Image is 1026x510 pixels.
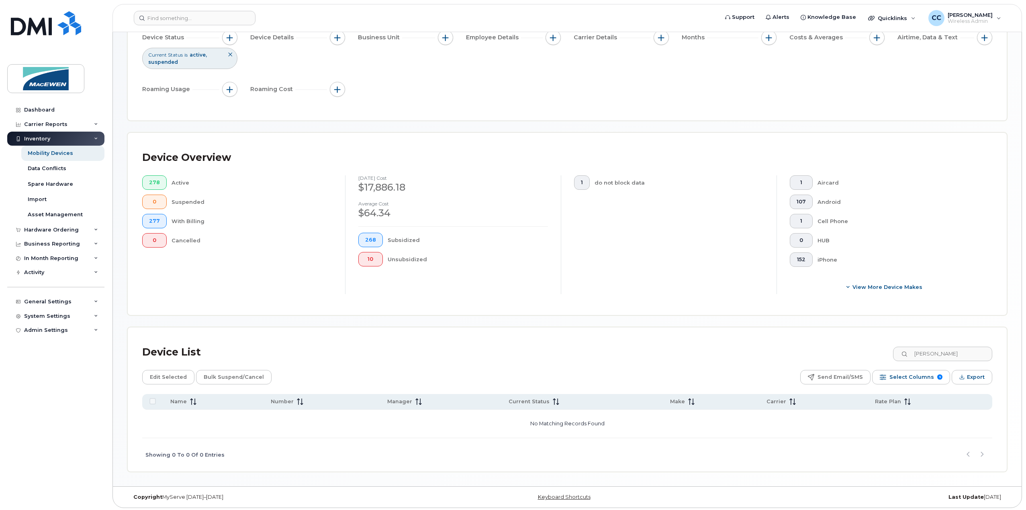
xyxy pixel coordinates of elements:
button: 1 [574,175,590,190]
div: Subsidized [388,233,548,247]
div: HUB [818,233,980,248]
div: Cell Phone [818,214,980,228]
span: 277 [149,218,160,224]
button: 268 [358,233,383,247]
span: Rate Plan [875,398,901,405]
a: Support [719,9,760,25]
div: Unsubsidized [388,252,548,266]
span: Device Details [250,33,296,42]
div: [DATE] [714,494,1007,500]
div: Quicklinks [862,10,921,26]
span: 9 [937,374,942,380]
span: Current Status [148,51,183,58]
a: Alerts [760,9,795,25]
span: View More Device Makes [852,283,922,291]
input: Find something... [134,11,255,25]
span: 0 [797,237,806,244]
button: Bulk Suspend/Cancel [196,370,272,384]
span: 1 [797,179,806,186]
span: [PERSON_NAME] [948,12,993,18]
input: Search Device List ... [893,347,992,361]
span: Send Email/SMS [818,371,863,383]
button: Send Email/SMS [800,370,871,384]
span: is [184,51,188,58]
span: active [190,52,207,58]
a: Keyboard Shortcuts [538,494,591,500]
span: Device Status [142,33,186,42]
button: View More Device Makes [790,280,979,294]
span: 0 [149,199,160,205]
span: Name [170,398,187,405]
span: 1 [797,218,806,224]
span: 268 [365,237,376,243]
span: Showing 0 To 0 Of 0 Entries [145,449,225,461]
span: Costs & Averages [789,33,845,42]
div: Device List [142,342,201,363]
div: Android [818,195,980,209]
span: Roaming Usage [142,85,192,93]
span: Number [271,398,294,405]
a: Knowledge Base [795,9,862,25]
span: 152 [797,256,806,263]
h4: Average cost [358,201,548,206]
span: Bulk Suspend/Cancel [204,371,264,383]
div: $17,886.18 [358,181,548,194]
button: 10 [358,252,383,266]
div: do not block data [595,175,764,190]
span: Current Status [509,398,550,405]
span: Support [732,13,754,21]
div: Suspended [172,195,333,209]
div: Device Overview [142,147,231,168]
button: 1 [790,214,813,228]
span: 278 [149,179,160,186]
div: Craig Crocker [923,10,1007,26]
button: 152 [790,252,813,267]
span: Carrier Details [574,33,619,42]
span: CC [932,13,941,23]
button: 0 [142,195,167,209]
span: 107 [797,199,806,205]
div: Cancelled [172,233,333,248]
button: 0 [790,233,813,248]
button: 1 [790,175,813,190]
span: Edit Selected [150,371,187,383]
button: 107 [790,195,813,209]
button: 0 [142,233,167,248]
span: 1 [581,179,583,186]
strong: Last Update [948,494,984,500]
span: Business Unit [358,33,402,42]
span: Manager [387,398,412,405]
h4: [DATE] cost [358,175,548,181]
p: No Matching Records Found [145,413,989,435]
span: Quicklinks [878,15,907,21]
span: Alerts [773,13,789,21]
span: Employee Details [466,33,521,42]
span: Roaming Cost [250,85,295,93]
span: Knowledge Base [807,13,856,21]
div: Active [172,175,333,190]
span: Export [967,371,985,383]
button: Export [952,370,992,384]
span: suspended [148,59,178,65]
span: Months [682,33,707,42]
span: 10 [365,256,376,262]
span: 0 [149,237,160,244]
div: iPhone [818,252,980,267]
div: MyServe [DATE]–[DATE] [127,494,421,500]
span: Wireless Admin [948,18,993,24]
span: Carrier [766,398,786,405]
div: $64.34 [358,206,548,220]
button: Select Columns 9 [872,370,950,384]
span: Make [670,398,685,405]
span: Airtime, Data & Text [897,33,960,42]
strong: Copyright [133,494,162,500]
button: 277 [142,214,167,228]
button: 278 [142,175,167,190]
div: With Billing [172,214,333,228]
span: Select Columns [889,371,934,383]
button: Edit Selected [142,370,194,384]
div: Aircard [818,175,980,190]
